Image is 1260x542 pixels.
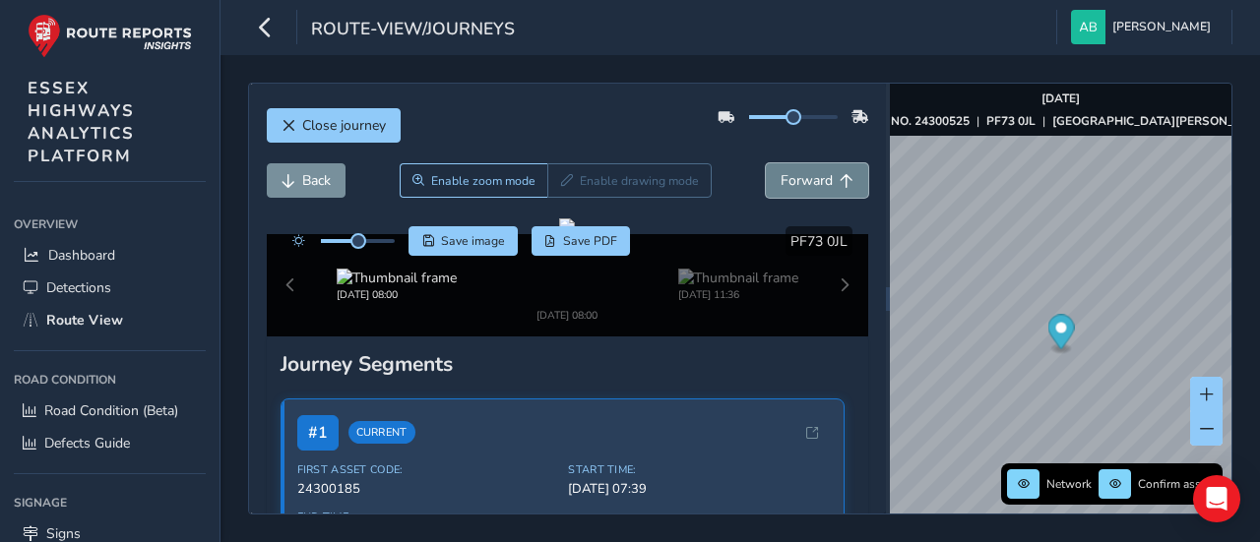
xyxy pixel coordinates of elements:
[337,248,457,267] img: Thumbnail frame
[14,427,206,459] a: Defects Guide
[44,401,178,420] span: Road Condition (Beta)
[297,447,557,464] span: 24300185
[850,113,970,129] strong: ASSET NO. 24300525
[267,108,401,143] button: Close journey
[1138,476,1217,492] span: Confirm assets
[1047,315,1074,355] div: Map marker
[1071,10,1105,44] img: diamond-layout
[507,267,627,281] div: [DATE] 08:00
[532,226,631,256] button: PDF
[431,173,535,189] span: Enable zoom mode
[48,246,115,265] span: Dashboard
[986,113,1036,129] strong: PF73 0JL
[14,365,206,394] div: Road Condition
[14,271,206,304] a: Detections
[297,382,339,417] span: # 1
[678,248,798,267] img: Thumbnail frame
[568,429,828,444] span: Start Time:
[1193,475,1240,522] div: Open Intercom Messenger
[441,233,505,249] span: Save image
[766,163,868,198] button: Forward
[28,14,192,58] img: rr logo
[14,239,206,271] a: Dashboard
[297,476,557,491] span: End Time:
[348,389,415,411] span: Current
[44,434,130,452] span: Defects Guide
[678,267,798,281] div: [DATE] 11:36
[1041,90,1080,106] strong: [DATE]
[28,77,135,167] span: ESSEX HIGHWAYS ANALYTICS PLATFORM
[14,210,206,239] div: Overview
[1046,476,1092,492] span: Network
[1071,10,1218,44] button: [PERSON_NAME]
[297,429,557,444] span: First Asset Code:
[267,163,346,198] button: Back
[281,317,855,344] div: Journey Segments
[1112,10,1211,44] span: [PERSON_NAME]
[563,233,617,249] span: Save PDF
[507,248,627,267] img: Thumbnail frame
[337,267,457,281] div: [DATE] 08:00
[46,311,123,330] span: Route View
[14,394,206,427] a: Road Condition (Beta)
[568,447,828,464] span: [DATE] 07:39
[790,232,848,251] span: PF73 0JL
[302,116,386,135] span: Close journey
[302,171,331,190] span: Back
[409,226,518,256] button: Save
[14,488,206,517] div: Signage
[781,171,833,190] span: Forward
[46,278,111,297] span: Detections
[311,17,515,44] span: route-view/journeys
[400,163,548,198] button: Zoom
[297,494,557,512] span: [DATE] 08:48
[14,304,206,336] a: Route View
